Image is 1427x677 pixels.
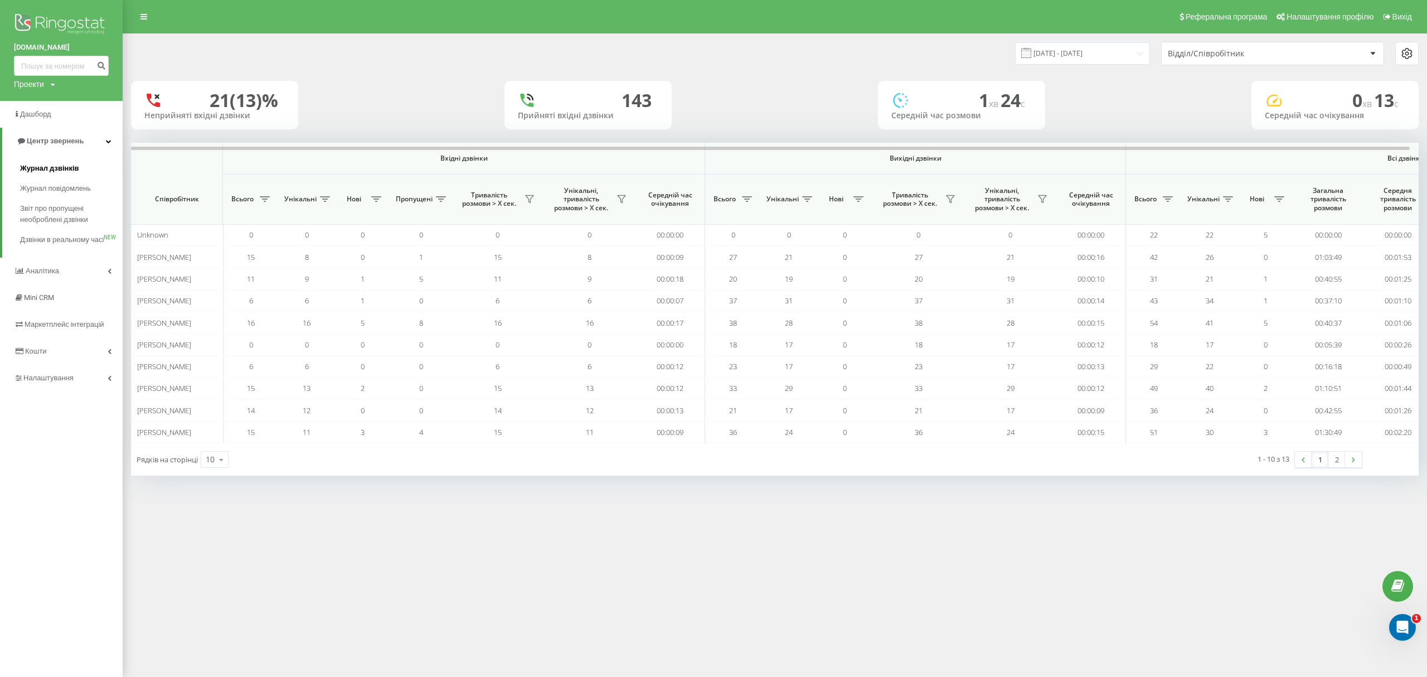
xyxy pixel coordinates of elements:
[361,405,365,415] span: 0
[494,383,502,393] span: 15
[1150,405,1158,415] span: 36
[1187,195,1220,204] span: Унікальні
[361,252,365,262] span: 0
[915,274,923,284] span: 20
[419,340,423,350] span: 0
[588,274,591,284] span: 9
[137,405,191,415] span: [PERSON_NAME]
[915,405,923,415] span: 21
[843,296,847,306] span: 0
[1150,296,1158,306] span: 43
[1056,400,1126,422] td: 00:00:09
[494,405,502,415] span: 14
[361,361,365,371] span: 0
[1394,98,1399,110] span: c
[1206,427,1214,437] span: 30
[878,191,942,208] span: Тривалість розмови > Х сек.
[729,383,737,393] span: 33
[494,252,502,262] span: 15
[419,230,423,240] span: 0
[305,340,309,350] span: 0
[1132,195,1159,204] span: Всього
[1001,88,1025,112] span: 24
[1374,88,1399,112] span: 13
[843,318,847,328] span: 0
[14,11,109,39] img: Ringostat logo
[1293,312,1363,333] td: 00:40:37
[303,427,310,437] span: 11
[1206,340,1214,350] span: 17
[20,199,123,230] a: Звіт про пропущені необроблені дзвінки
[635,290,705,312] td: 00:00:07
[979,88,1001,112] span: 1
[137,454,198,465] span: Рядків на сторінці
[635,246,705,268] td: 00:00:09
[1206,296,1214,306] span: 34
[1293,356,1363,378] td: 00:16:18
[361,274,365,284] span: 1
[635,268,705,290] td: 00:00:18
[1412,614,1421,623] span: 1
[20,158,123,178] a: Журнал дзвінків
[1293,378,1363,399] td: 01:10:51
[305,361,309,371] span: 6
[785,296,793,306] span: 31
[1264,230,1268,240] span: 5
[635,378,705,399] td: 00:00:12
[644,191,696,208] span: Середній час очікування
[1150,427,1158,437] span: 51
[785,340,793,350] span: 17
[361,340,365,350] span: 0
[305,230,309,240] span: 0
[361,296,365,306] span: 1
[1302,186,1355,212] span: Загальна тривалість розмови
[1065,191,1117,208] span: Середній час очікування
[457,191,521,208] span: Тривалість розмови > Х сек.
[419,383,423,393] span: 0
[1056,224,1126,246] td: 00:00:00
[26,267,59,275] span: Аналiтика
[20,234,104,245] span: Дзвінки в реальному часі
[496,230,499,240] span: 0
[303,318,310,328] span: 16
[1007,296,1015,306] span: 31
[711,195,739,204] span: Всього
[1150,383,1158,393] span: 49
[1206,318,1214,328] span: 41
[1293,422,1363,443] td: 01:30:49
[1287,12,1373,21] span: Налаштування профілю
[635,334,705,356] td: 00:00:00
[137,274,191,284] span: [PERSON_NAME]
[419,318,423,328] span: 8
[915,427,923,437] span: 36
[635,224,705,246] td: 00:00:00
[1007,274,1015,284] span: 19
[1007,252,1015,262] span: 21
[137,361,191,371] span: [PERSON_NAME]
[915,296,923,306] span: 37
[1056,246,1126,268] td: 00:00:16
[843,252,847,262] span: 0
[206,454,215,465] div: 10
[137,427,191,437] span: [PERSON_NAME]
[1056,334,1126,356] td: 00:00:12
[1056,268,1126,290] td: 00:00:10
[915,383,923,393] span: 33
[1362,98,1374,110] span: хв
[1206,383,1214,393] span: 40
[635,312,705,333] td: 00:00:17
[23,374,74,382] span: Налаштування
[27,137,84,145] span: Центр звернень
[14,42,109,53] a: [DOMAIN_NAME]
[785,274,793,284] span: 19
[1206,361,1214,371] span: 22
[1293,246,1363,268] td: 01:03:49
[729,274,737,284] span: 20
[1206,274,1214,284] span: 21
[1293,400,1363,422] td: 00:42:55
[549,186,613,212] span: Унікальні, тривалість розмови > Х сек.
[1264,318,1268,328] span: 5
[305,274,309,284] span: 9
[137,230,168,240] span: Unknown
[586,383,594,393] span: 13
